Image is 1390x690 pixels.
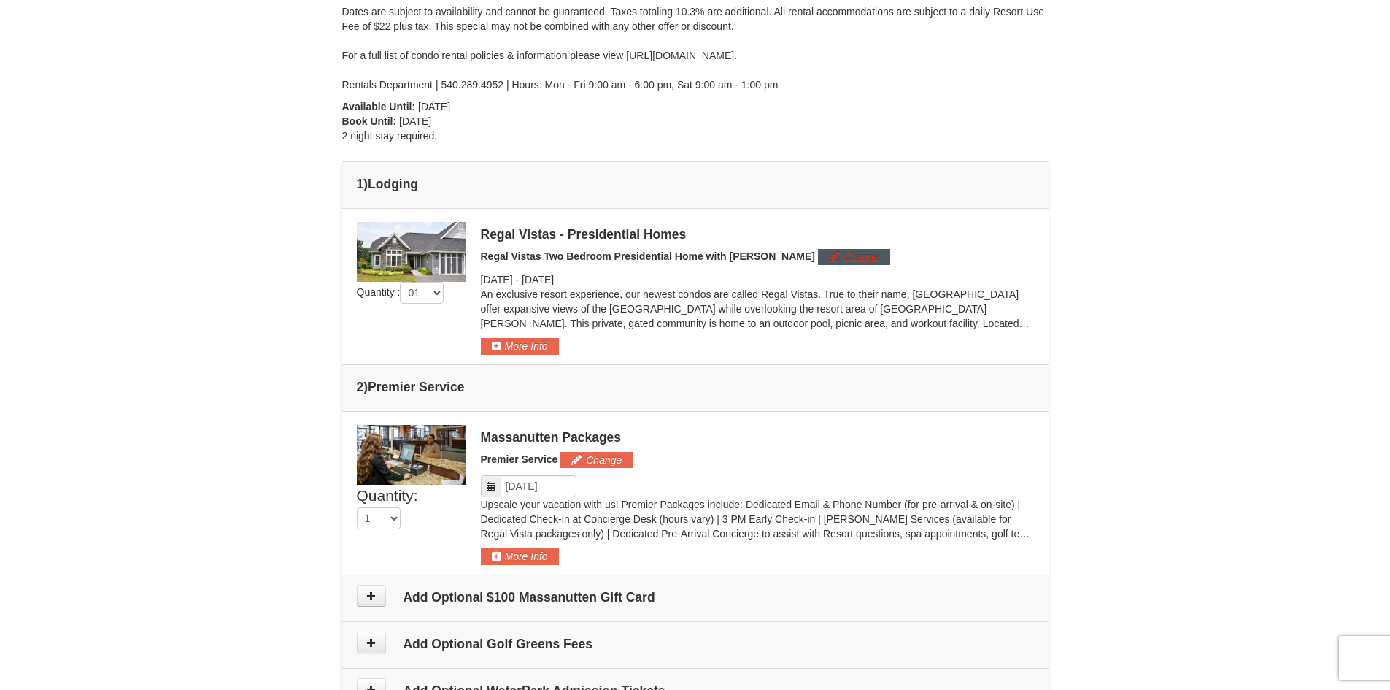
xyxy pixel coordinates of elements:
[560,452,633,468] button: Change
[522,274,554,285] span: [DATE]
[481,274,513,285] span: [DATE]
[481,497,1034,541] p: Upscale your vacation with us! Premier Packages include: Dedicated Email & Phone Number (for pre-...
[481,338,559,354] button: More Info
[357,177,1034,191] h4: 1 Lodging
[363,177,368,191] span: )
[818,249,890,265] button: Change
[399,115,431,127] span: [DATE]
[481,548,559,564] button: More Info
[342,130,438,142] span: 2 night stay required.
[418,101,450,112] span: [DATE]
[481,430,1034,445] div: Massanutten Packages
[515,274,519,285] span: -
[342,115,397,127] strong: Book Until:
[342,101,416,112] strong: Available Until:
[363,380,368,394] span: )
[481,287,1034,331] p: An exclusive resort experience, our newest condos are called Regal Vistas. True to their name, [G...
[357,380,1034,394] h4: 2 Premier Service
[357,425,466,485] img: 6619879-45-42d1442c.jpg
[357,590,1034,605] h4: Add Optional $100 Massanutten Gift Card
[357,222,466,282] img: 19218991-1-902409a9.jpg
[481,227,1034,242] div: Regal Vistas - Presidential Homes
[357,487,418,504] span: Quantity:
[357,286,444,298] span: Quantity :
[357,637,1034,651] h4: Add Optional Golf Greens Fees
[481,453,558,465] span: Premier Service
[481,250,815,262] span: Regal Vistas Two Bedroom Presidential Home with [PERSON_NAME]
